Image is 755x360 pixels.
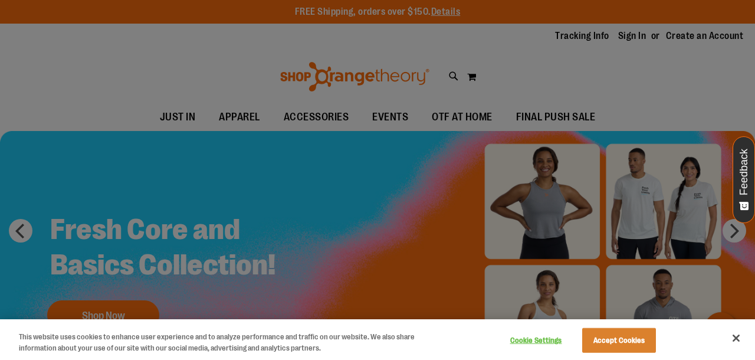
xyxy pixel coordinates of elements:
span: Feedback [738,149,750,195]
button: Feedback - Show survey [733,136,755,223]
button: Cookie Settings [499,329,573,352]
button: Accept Cookies [582,328,656,353]
button: Close [723,325,749,351]
div: This website uses cookies to enhance user experience and to analyze performance and traffic on ou... [19,331,415,354]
